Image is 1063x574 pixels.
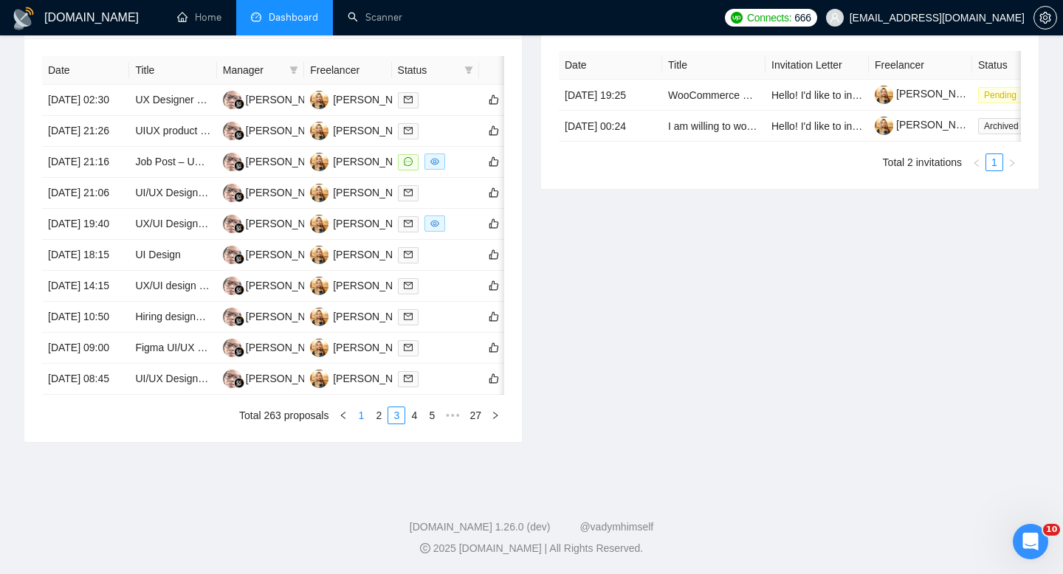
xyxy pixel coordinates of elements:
button: like [485,246,503,263]
td: [DATE] 00:24 [559,111,662,142]
span: like [489,373,499,384]
img: HH [223,153,241,171]
a: HH[PERSON_NAME] [223,279,331,291]
td: Hiring designer for casino project [129,302,216,333]
th: Title [662,51,766,80]
li: Next 5 Pages [441,407,464,424]
td: UX Designer Needed for Slack-Based App Wireframes and Presentation Deck [129,85,216,116]
span: filter [286,59,301,81]
li: Next Page [486,407,504,424]
span: eye [430,219,439,228]
div: [PERSON_NAME] [333,277,418,294]
img: gigradar-bm.png [234,161,244,171]
span: like [489,218,499,229]
img: gigradar-bm.png [234,254,244,264]
th: Title [129,56,216,85]
div: [PERSON_NAME] [333,339,418,356]
a: HH[PERSON_NAME] [223,310,331,322]
img: logo [12,7,35,30]
span: like [489,311,499,322]
img: VP [310,215,328,233]
td: [DATE] 18:15 [42,240,129,271]
button: like [485,184,503,201]
img: HH [223,91,241,109]
span: right [491,411,500,420]
div: [PERSON_NAME] [246,339,331,356]
span: mail [404,250,413,259]
td: [DATE] 21:06 [42,178,129,209]
img: gigradar-bm.png [234,223,244,233]
img: c1VvKIttGVViXNJL2ESZaUf3zaf4LsFQKa-J0jOo-moCuMrl1Xwh1qxgsHaISjvPQe [875,86,893,104]
iframe: Intercom live chat [1013,524,1048,559]
a: VP[PERSON_NAME] [310,310,418,322]
span: like [489,187,499,198]
img: HH [223,215,241,233]
td: WooCommerce Expert Needed to Enhance E-commerce Performance [662,80,766,111]
div: [PERSON_NAME] [333,153,418,170]
th: Manager [217,56,304,85]
td: [DATE] 09:00 [42,333,129,364]
span: Status [398,62,458,78]
a: VP[PERSON_NAME] [310,372,418,384]
a: @vadymhimself [579,521,653,533]
img: VP [310,308,328,326]
a: 27 [465,407,486,423]
img: gigradar-bm.png [234,285,244,295]
td: Job Post – UX/UI Designer for Chat-Based Fundraising Platform (Figma) [129,147,216,178]
a: VP[PERSON_NAME] [310,217,418,229]
span: left [972,159,981,167]
a: VP[PERSON_NAME] [310,341,418,353]
div: [PERSON_NAME] [246,308,331,325]
button: like [485,277,503,294]
span: 10 [1043,524,1060,536]
a: UIUX product designer role at a [GEOGRAPHIC_DATA]-based software studio (Full-Time, Remote) [135,125,588,136]
img: gigradar-bm.png [234,316,244,326]
a: UX Designer Needed for Slack-Based App Wireframes and Presentation Deck [135,94,492,106]
span: filter [461,59,476,81]
img: gigradar-bm.png [234,192,244,202]
button: like [485,308,503,325]
div: [PERSON_NAME] [246,277,331,294]
button: like [485,215,503,232]
div: [PERSON_NAME] [246,184,331,201]
td: UX/UI Design b2c fitness app [129,209,216,240]
img: VP [310,153,328,171]
img: c1VvKIttGVViXNJL2ESZaUf3zaf4LsFQKa-J0jOo-moCuMrl1Xwh1qxgsHaISjvPQe [875,117,893,135]
img: upwork-logo.png [731,12,743,24]
td: [DATE] 19:40 [42,209,129,240]
img: HH [223,339,241,357]
a: HH[PERSON_NAME] [223,248,331,260]
a: HH[PERSON_NAME] [223,341,331,353]
a: setting [1033,12,1057,24]
a: HH[PERSON_NAME] [223,372,331,384]
li: 1 [352,407,370,424]
a: homeHome [177,11,221,24]
td: [DATE] 19:25 [559,80,662,111]
li: 5 [423,407,441,424]
td: [DATE] 10:50 [42,302,129,333]
img: gigradar-bm.png [234,347,244,357]
a: Archived [978,120,1031,131]
span: like [489,156,499,167]
a: VP[PERSON_NAME] [310,248,418,260]
a: VP[PERSON_NAME] [310,155,418,167]
div: [PERSON_NAME] [333,91,418,108]
button: setting [1033,6,1057,30]
a: [PERSON_NAME] [875,119,981,131]
a: UI Design [135,249,180,260]
button: like [485,370,503,387]
th: Freelancer [304,56,391,85]
th: Invitation Letter [766,51,869,80]
img: HH [223,184,241,202]
img: VP [310,277,328,295]
td: I am willing to work on any design. [662,111,766,142]
div: [PERSON_NAME] [333,246,418,263]
div: 2025 [DOMAIN_NAME] | All Rights Reserved. [12,541,1051,556]
td: [DATE] 08:45 [42,364,129,395]
span: mail [404,188,413,197]
span: like [489,249,499,260]
span: like [489,125,499,136]
a: 4 [406,407,422,423]
div: [PERSON_NAME] [333,215,418,232]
